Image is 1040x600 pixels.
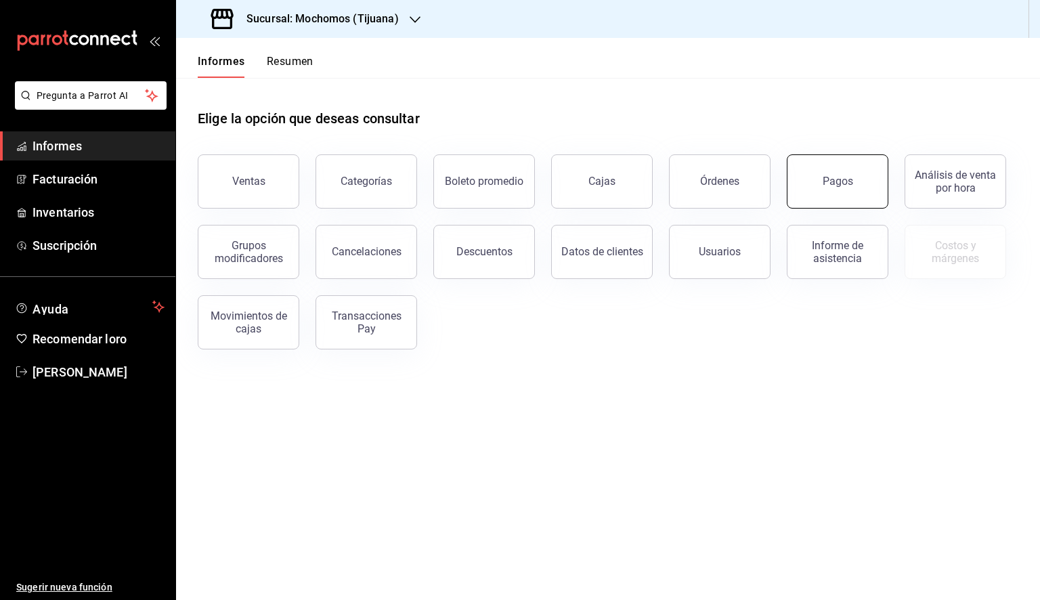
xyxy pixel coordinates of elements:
[15,81,167,110] button: Pregunta a Parrot AI
[433,225,535,279] button: Descuentos
[32,205,94,219] font: Inventarios
[32,365,127,379] font: [PERSON_NAME]
[812,239,863,265] font: Informe de asistencia
[316,225,417,279] button: Cancelaciones
[915,169,996,194] font: Análisis de venta por hora
[699,245,741,258] font: Usuarios
[198,110,420,127] font: Elige la opción que deseas consultar
[198,54,313,78] div: pestañas de navegación
[787,225,888,279] button: Informe de asistencia
[561,245,643,258] font: Datos de clientes
[215,239,283,265] font: Grupos modificadores
[32,302,69,316] font: Ayuda
[32,332,127,346] font: Recomendar loro
[588,175,615,188] font: Cajas
[700,175,739,188] font: Órdenes
[551,225,653,279] button: Datos de clientes
[787,154,888,209] button: Pagos
[198,154,299,209] button: Ventas
[433,154,535,209] button: Boleto promedio
[932,239,979,265] font: Costos y márgenes
[9,98,167,112] a: Pregunta a Parrot AI
[669,154,771,209] button: Órdenes
[905,154,1006,209] button: Análisis de venta por hora
[316,295,417,349] button: Transacciones Pay
[823,175,853,188] font: Pagos
[32,238,97,253] font: Suscripción
[211,309,287,335] font: Movimientos de cajas
[905,225,1006,279] button: Contrata inventarios para ver este informe
[232,175,265,188] font: Ventas
[316,154,417,209] button: Categorías
[198,295,299,349] button: Movimientos de cajas
[551,154,653,209] button: Cajas
[149,35,160,46] button: abrir_cajón_menú
[32,172,97,186] font: Facturación
[198,55,245,68] font: Informes
[332,245,402,258] font: Cancelaciones
[32,139,82,153] font: Informes
[332,309,402,335] font: Transacciones Pay
[445,175,523,188] font: Boleto promedio
[341,175,392,188] font: Categorías
[456,245,513,258] font: Descuentos
[246,12,399,25] font: Sucursal: Mochomos (Tijuana)
[267,55,313,68] font: Resumen
[16,582,112,593] font: Sugerir nueva función
[669,225,771,279] button: Usuarios
[198,225,299,279] button: Grupos modificadores
[37,90,129,101] font: Pregunta a Parrot AI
